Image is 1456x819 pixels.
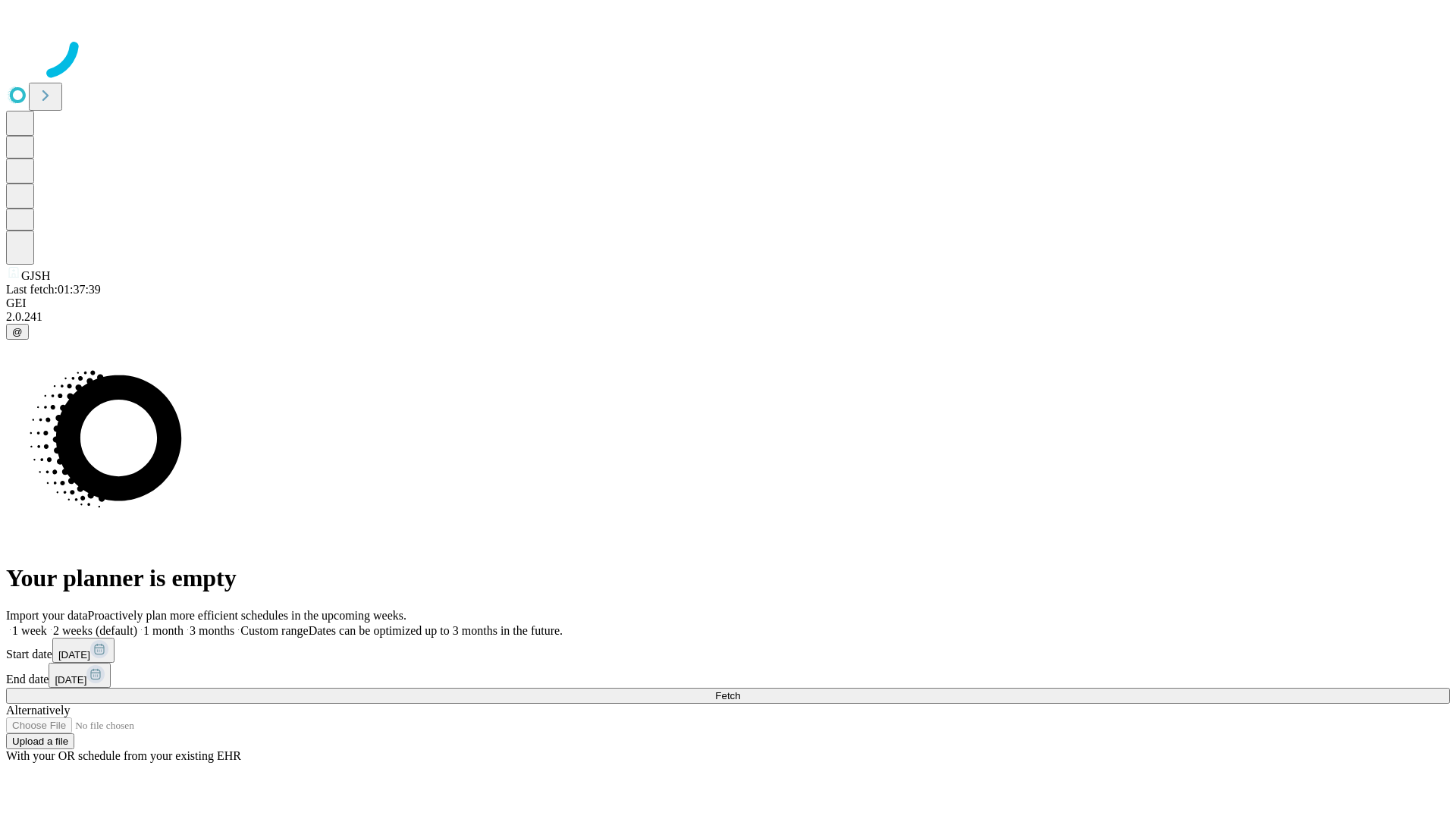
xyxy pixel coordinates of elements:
[12,624,47,637] span: 1 week
[190,624,234,637] span: 3 months
[6,283,101,296] span: Last fetch: 01:37:39
[6,609,88,622] span: Import your data
[143,624,184,637] span: 1 month
[49,663,111,688] button: [DATE]
[88,609,406,622] span: Proactively plan more efficient schedules in the upcoming weeks.
[6,324,29,340] button: @
[6,663,1450,688] div: End date
[240,624,308,637] span: Custom range
[6,638,1450,663] div: Start date
[12,326,23,337] span: @
[6,733,74,749] button: Upload a file
[58,649,90,661] span: [DATE]
[715,690,740,701] span: Fetch
[6,297,1450,310] div: GEI
[309,624,563,637] span: Dates can be optimized up to 3 months in the future.
[6,310,1450,324] div: 2.0.241
[6,749,241,762] span: With your OR schedule from your existing EHR
[52,638,115,663] button: [DATE]
[53,624,137,637] span: 2 weeks (default)
[21,269,50,282] span: GJSH
[55,674,86,686] span: [DATE]
[6,688,1450,704] button: Fetch
[6,564,1450,592] h1: Your planner is empty
[6,704,70,717] span: Alternatively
